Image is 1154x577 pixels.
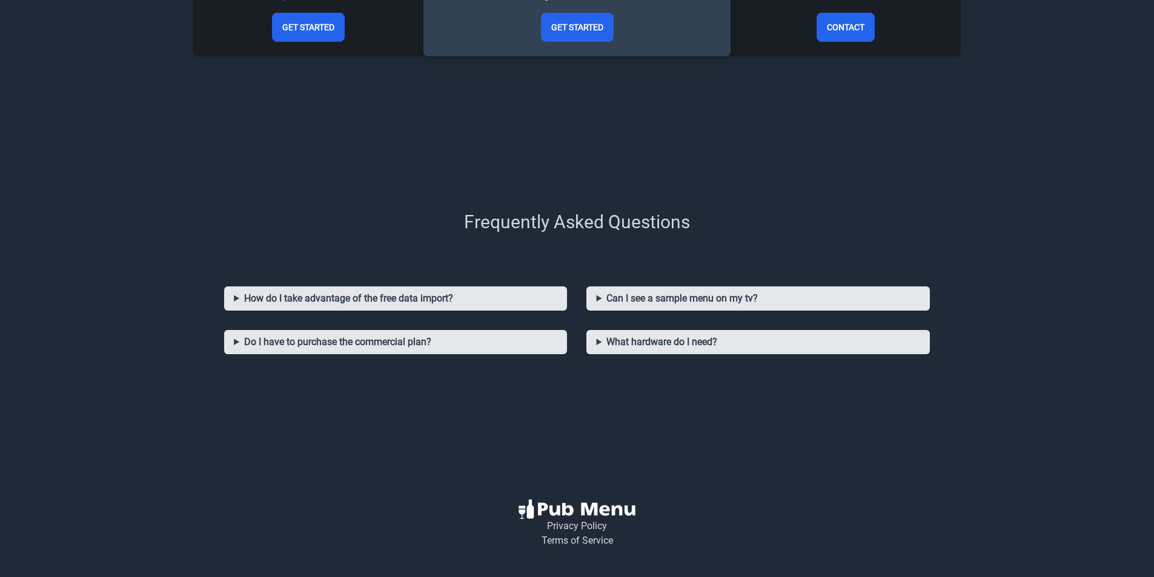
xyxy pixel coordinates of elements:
[542,533,613,548] a: Terms of Service
[272,13,345,42] button: Get Started
[234,335,557,349] summary: Do I have to purchase the commercial plan?
[519,500,636,519] img: Pub Menu
[234,291,557,306] summary: How do I take advantage of the free data import?
[596,335,920,349] summary: What hardware do I need?
[124,211,1030,233] h1: Frequently Asked Questions
[596,291,920,306] summary: Can I see a sample menu on my tv?
[541,13,614,42] button: Get Started
[547,519,607,533] a: Privacy Policy
[817,13,875,42] button: Contact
